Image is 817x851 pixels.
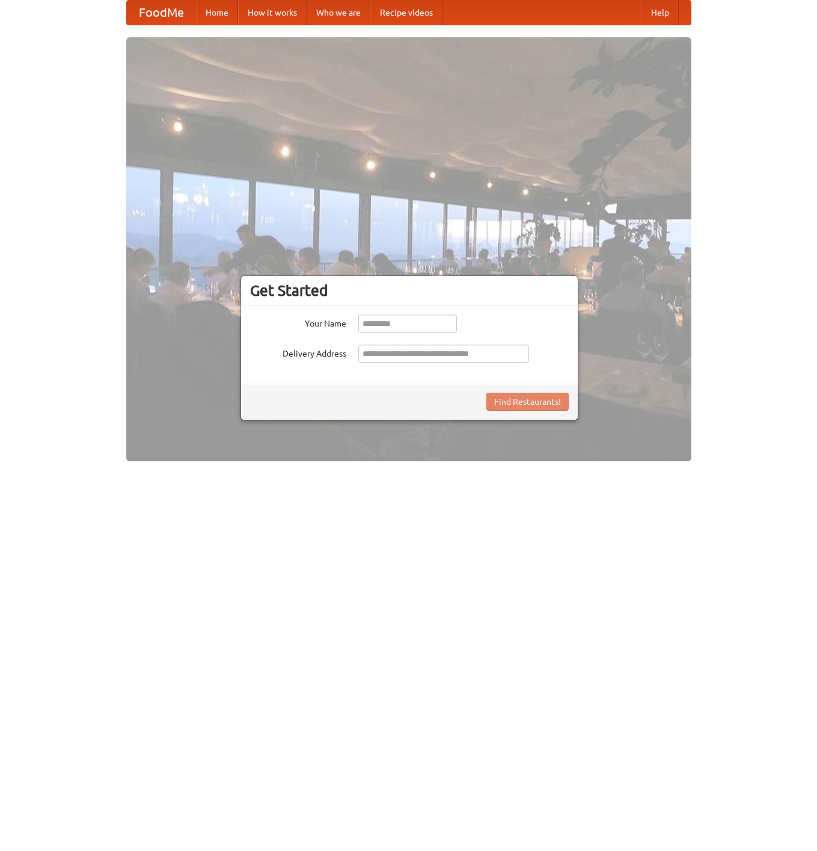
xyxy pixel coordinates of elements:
[370,1,442,25] a: Recipe videos
[250,315,346,330] label: Your Name
[486,393,569,411] button: Find Restaurants!
[196,1,238,25] a: Home
[641,1,679,25] a: Help
[127,1,196,25] a: FoodMe
[250,281,569,300] h3: Get Started
[250,345,346,360] label: Delivery Address
[307,1,370,25] a: Who we are
[238,1,307,25] a: How it works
